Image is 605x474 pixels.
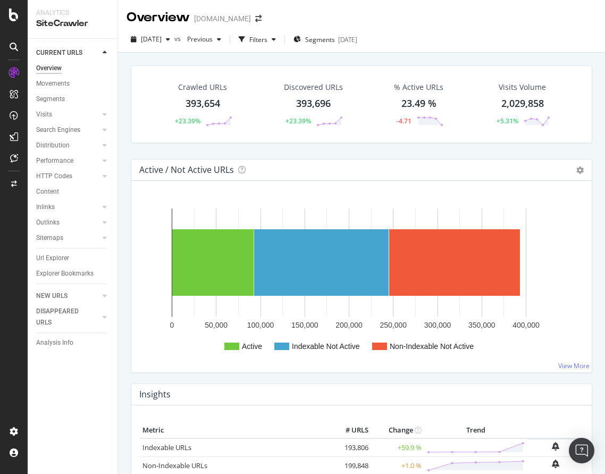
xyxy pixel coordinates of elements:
[36,63,110,74] a: Overview
[174,34,183,43] span: vs
[36,337,73,348] div: Analysis Info
[175,117,200,126] div: +23.39%
[234,31,280,48] button: Filters
[36,171,99,182] a: HTTP Codes
[36,290,99,302] a: NEW URLS
[338,35,357,44] div: [DATE]
[499,82,546,93] div: Visits Volume
[127,31,174,48] button: [DATE]
[36,124,80,136] div: Search Engines
[36,9,109,18] div: Analytics
[36,78,110,89] a: Movements
[36,140,70,151] div: Distribution
[140,198,583,364] svg: A chart.
[36,306,99,328] a: DISAPPEARED URLS
[186,97,220,111] div: 393,654
[284,82,343,93] div: Discovered URLs
[247,321,274,329] text: 100,000
[255,15,262,22] div: arrow-right-arrow-left
[36,253,69,264] div: Url Explorer
[576,167,584,174] i: Options
[569,438,594,463] div: Open Intercom Messenger
[397,117,411,126] div: -4.71
[552,442,559,451] div: bell-plus
[291,321,318,329] text: 150,000
[36,47,99,59] a: CURRENT URLS
[142,461,207,470] a: Non-Indexable URLs
[36,140,99,151] a: Distribution
[497,117,518,126] div: +5.31%
[401,97,436,111] div: 23.49 %
[194,13,251,24] div: [DOMAIN_NAME]
[468,321,495,329] text: 350,000
[183,35,213,44] span: Previous
[178,82,227,93] div: Crawled URLs
[127,9,190,27] div: Overview
[424,321,451,329] text: 300,000
[36,253,110,264] a: Url Explorer
[512,321,540,329] text: 400,000
[36,290,68,302] div: NEW URLS
[36,94,110,105] a: Segments
[390,342,474,351] text: Non-Indexable Not Active
[36,109,99,120] a: Visits
[329,438,371,457] td: 193,806
[36,124,99,136] a: Search Engines
[170,321,174,329] text: 0
[36,268,94,279] div: Explorer Bookmarks
[36,78,70,89] div: Movements
[36,63,62,74] div: Overview
[371,438,424,457] td: +59.9 %
[36,217,99,228] a: Outlinks
[36,155,99,167] a: Performance
[249,35,267,44] div: Filters
[380,321,407,329] text: 250,000
[292,342,360,351] text: Indexable Not Active
[296,97,331,111] div: 393,696
[394,82,443,93] div: % Active URLs
[139,163,234,177] h4: Active / Not Active URLs
[36,186,110,197] a: Content
[335,321,363,329] text: 200,000
[424,422,527,438] th: Trend
[36,202,55,213] div: Inlinks
[183,31,225,48] button: Previous
[371,422,424,438] th: Change
[36,337,110,348] a: Analysis Info
[205,321,228,329] text: 50,000
[36,171,72,182] div: HTTP Codes
[139,387,171,402] h4: Insights
[141,35,162,44] span: 2025 Oct. 11th
[305,35,335,44] span: Segments
[36,232,99,244] a: Sitemaps
[36,268,110,279] a: Explorer Bookmarks
[36,306,90,328] div: DISAPPEARED URLS
[552,460,559,468] div: bell-plus
[142,443,191,452] a: Indexable URLs
[36,217,60,228] div: Outlinks
[285,117,311,126] div: +23.39%
[36,94,65,105] div: Segments
[36,202,99,213] a: Inlinks
[36,186,59,197] div: Content
[329,422,371,438] th: # URLS
[558,361,590,370] a: View More
[36,232,63,244] div: Sitemaps
[36,18,109,30] div: SiteCrawler
[289,31,362,48] button: Segments[DATE]
[36,155,73,167] div: Performance
[501,97,544,111] div: 2,029,858
[36,47,82,59] div: CURRENT URLS
[242,342,262,351] text: Active
[36,109,52,120] div: Visits
[140,422,329,438] th: Metric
